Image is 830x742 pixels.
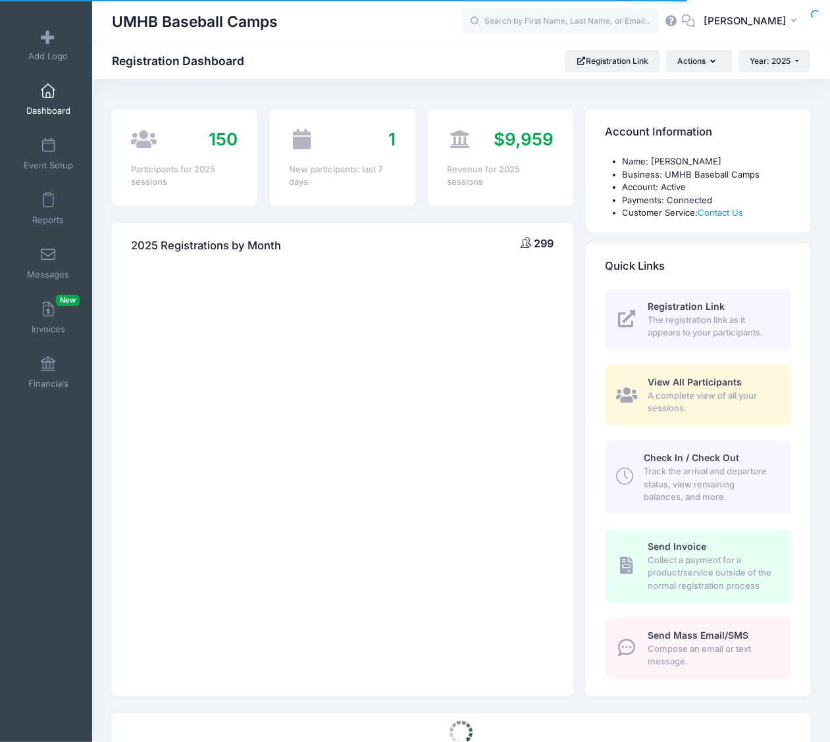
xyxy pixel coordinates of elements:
[704,14,787,28] span: [PERSON_NAME]
[28,378,68,389] span: Financials
[606,530,791,603] a: Send Invoice Collect a payment for a product/service outside of the normal registration process
[606,618,791,678] a: Send Mass Email/SMS Compose an email or text message.
[462,9,660,35] input: Search by First Name, Last Name, or Email...
[644,452,739,463] span: Check In / Check Out
[17,131,80,177] a: Event Setup
[17,349,80,395] a: Financials
[644,465,776,504] span: Track the arrival and departure status, view remaining balances, and more.
[131,163,238,189] div: Participants for 2025 sessions
[648,389,776,415] span: A complete view of all your sessions.
[24,160,73,171] span: Event Setup
[606,289,791,350] a: Registration Link The registration link as it appears to your participants.
[32,324,65,335] span: Invoices
[648,376,742,387] span: View All Participants
[666,50,732,72] button: Actions
[698,207,744,218] a: Contact Us
[17,76,80,122] a: Dashboard
[388,129,396,149] span: 1
[289,163,396,189] div: New participants: last 7 days
[695,7,810,37] button: [PERSON_NAME]
[750,56,791,66] span: Year: 2025
[648,541,707,552] span: Send Invoice
[606,365,791,426] a: View All Participants A complete view of all your sessions.
[623,155,791,168] li: Name: [PERSON_NAME]
[648,301,725,312] span: Registration Link
[648,554,776,593] span: Collect a payment for a product/service outside of the normal registration process
[648,630,749,641] span: Send Mass Email/SMS
[27,269,69,280] span: Messages
[648,314,776,339] span: The registration link as it appears to your participants.
[17,295,80,341] a: InvoicesNew
[623,194,791,207] li: Payments: Connected
[606,247,665,285] h4: Quick Links
[623,181,791,194] li: Account: Active
[17,185,80,232] a: Reports
[131,227,281,264] h4: 2025 Registrations by Month
[623,168,791,182] li: Business: UMHB Baseball Camps
[534,237,554,250] span: 299
[209,129,238,149] span: 150
[112,54,255,68] h1: Registration Dashboard
[606,441,791,514] a: Check In / Check Out Track the arrival and departure status, view remaining balances, and more.
[648,643,776,668] span: Compose an email or text message.
[565,50,660,72] a: Registration Link
[447,163,554,189] div: Revenue for 2025 sessions
[17,22,80,68] a: Add Logo
[32,214,64,226] span: Reports
[739,50,810,72] button: Year: 2025
[26,105,70,116] span: Dashboard
[17,240,80,286] a: Messages
[623,207,791,220] li: Customer Service:
[56,295,80,306] span: New
[494,129,554,149] span: $9,959
[28,51,68,62] span: Add Logo
[606,114,713,151] h4: Account Information
[112,7,278,37] h1: UMHB Baseball Camps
